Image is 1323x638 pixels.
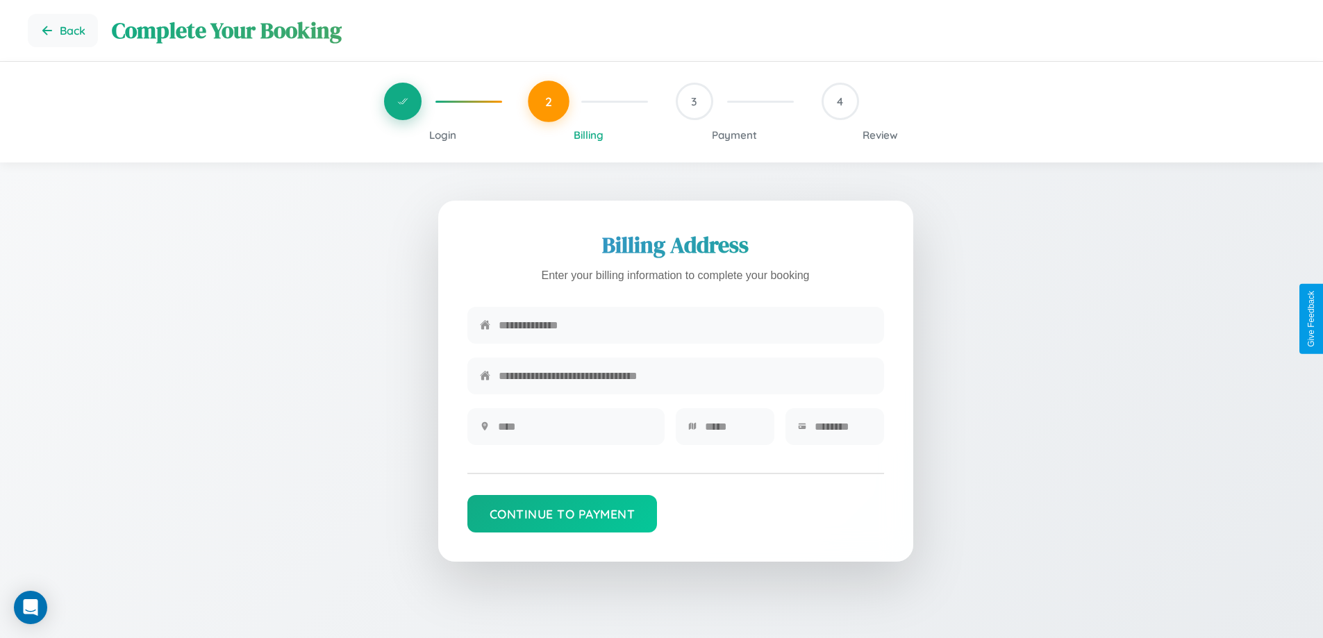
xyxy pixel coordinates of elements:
button: Continue to Payment [467,495,658,532]
p: Enter your billing information to complete your booking [467,266,884,286]
h2: Billing Address [467,230,884,260]
span: 3 [691,94,697,108]
h1: Complete Your Booking [112,15,1295,46]
span: Review [863,128,898,142]
button: Go back [28,14,98,47]
div: Open Intercom Messenger [14,591,47,624]
span: 4 [837,94,843,108]
span: Login [429,128,456,142]
span: Payment [712,128,757,142]
span: 2 [545,94,552,109]
span: Billing [574,128,604,142]
div: Give Feedback [1306,291,1316,347]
